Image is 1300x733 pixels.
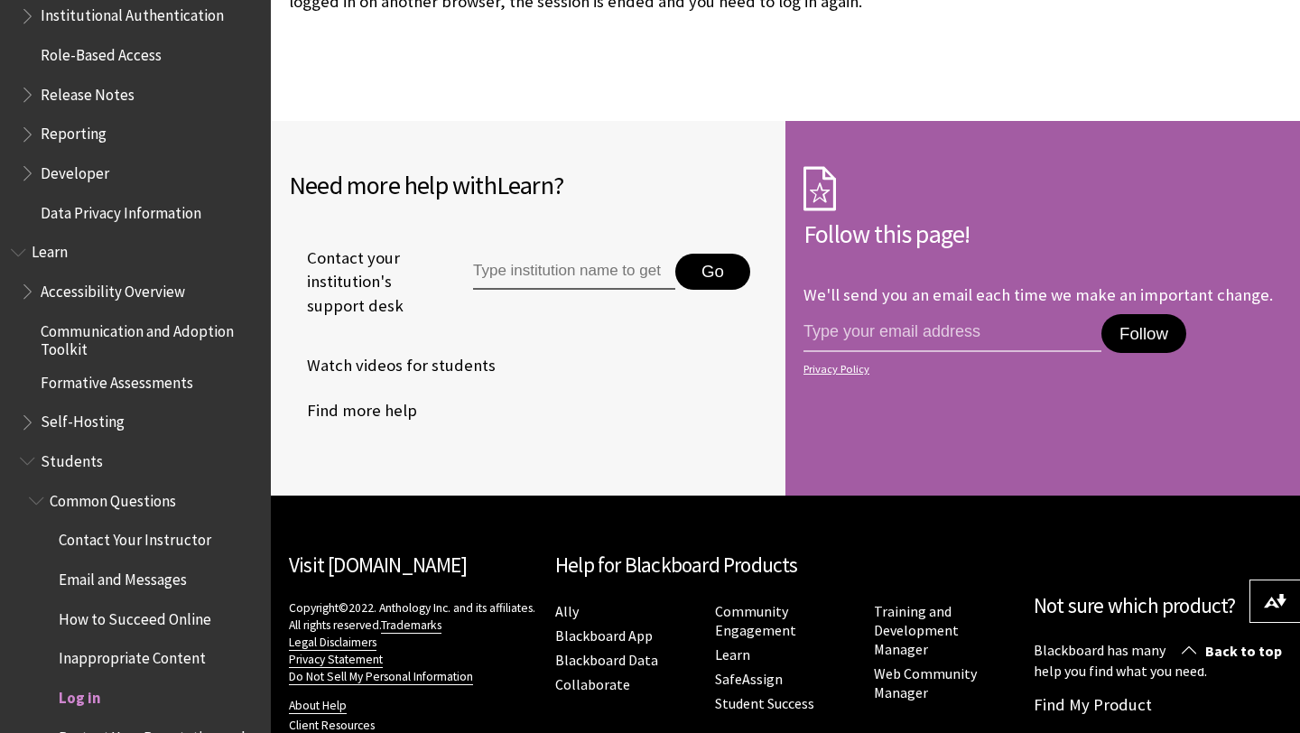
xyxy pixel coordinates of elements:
a: Visit [DOMAIN_NAME] [289,552,467,578]
a: About Help [289,698,347,714]
input: email address [803,314,1101,352]
a: Training and Development Manager [874,602,959,659]
span: Contact Your Instructor [59,525,211,550]
p: Blackboard has many products. Let us help you find what you need. [1034,640,1282,681]
a: SafeAssign [715,670,783,689]
a: Collaborate [555,675,630,694]
span: Accessibility Overview [41,276,185,301]
p: Copyright©2022. Anthology Inc. and its affiliates. All rights reserved. [289,599,537,685]
span: Communication and Adoption Toolkit [41,316,258,358]
span: Email and Messages [59,564,187,589]
a: Find My Product [1034,694,1152,715]
span: Role-Based Access [41,40,162,64]
a: Find more help [289,397,417,424]
span: Self-Hosting [41,407,125,431]
a: Web Community Manager [874,664,977,702]
button: Go [675,254,750,290]
span: Log in [59,682,101,707]
a: Do Not Sell My Personal Information [289,669,473,685]
h2: Not sure which product? [1034,590,1282,622]
span: Reporting [41,119,107,144]
a: Privacy Statement [289,652,383,668]
h2: Need more help with ? [289,166,767,204]
p: We'll send you an email each time we make an important change. [803,284,1273,305]
a: Ally [555,602,579,621]
span: Inappropriate Content [59,644,206,668]
span: Institutional Authentication [41,1,224,25]
input: Type institution name to get support [473,254,675,290]
a: Privacy Policy [803,363,1277,376]
a: Learn [715,645,750,664]
a: Watch videos for students [289,352,496,379]
a: Legal Disclaimers [289,635,376,651]
a: Community Engagement [715,602,796,640]
span: Release Notes [41,79,135,104]
img: Subscription Icon [803,166,836,211]
span: Contact your institution's support desk [289,246,432,318]
a: Back to top [1168,635,1300,668]
button: Follow [1101,314,1186,354]
span: Learn [497,169,553,201]
span: Formative Assessments [41,367,193,392]
span: Learn [32,237,68,262]
a: Blackboard App [555,626,653,645]
span: Common Questions [50,486,176,510]
a: Blackboard Data [555,651,658,670]
span: How to Succeed Online [59,604,211,628]
span: Developer [41,158,109,182]
h2: Follow this page! [803,215,1282,253]
a: Student Success [715,694,814,713]
span: Data Privacy Information [41,198,201,222]
a: Trademarks [381,617,441,634]
span: Students [41,446,103,470]
h2: Help for Blackboard Products [555,550,1016,581]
